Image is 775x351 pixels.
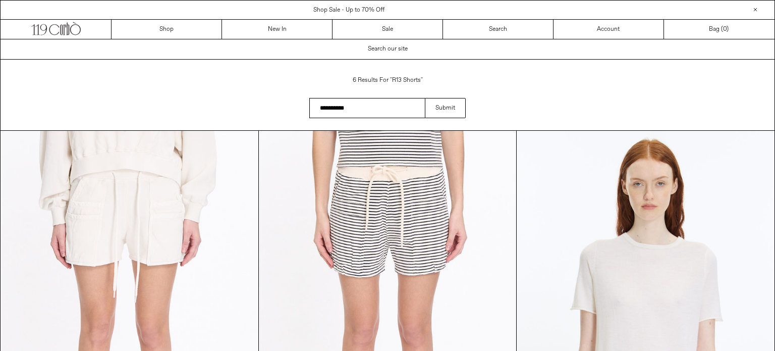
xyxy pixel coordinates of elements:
button: Submit [425,98,466,118]
span: 0 [723,25,727,33]
input: Search [309,98,425,118]
h1: 6 results for "r13 shorts" [309,72,466,89]
span: ) [723,25,729,34]
a: New In [222,20,333,39]
a: Account [553,20,664,39]
span: Search our site [368,45,408,53]
a: Sale [333,20,443,39]
a: Bag () [664,20,774,39]
a: Shop Sale - Up to 70% Off [313,6,384,14]
a: Search [443,20,553,39]
a: Shop [112,20,222,39]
